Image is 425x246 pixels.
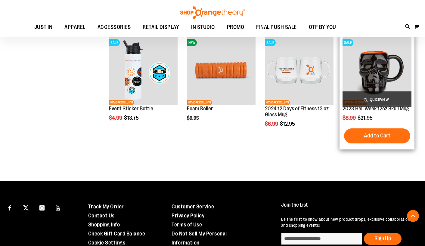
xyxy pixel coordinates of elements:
span: SALE [109,39,120,46]
a: Cookie Settings [88,240,126,246]
a: Visit our Youtube page [53,202,64,213]
div: product [340,33,414,149]
a: IN STUDIO [185,20,221,34]
span: JUST IN [34,20,53,34]
button: Back To Top [407,210,419,222]
span: RETAIL DISPLAY [143,20,179,34]
span: $6.99 [265,121,279,127]
a: Visit our Facebook page [5,202,15,213]
span: Sign Up [374,235,391,241]
a: Contact Us [88,213,115,219]
span: IN STUDIO [191,20,215,34]
span: $9.95 [187,115,200,121]
div: product [184,33,259,136]
a: Customer Service [172,204,214,210]
span: PROMO [227,20,244,34]
a: Shopping Info [88,222,120,228]
a: Main image of 2024 12 Days of Fitness 13 oz Glass MugSALENETWORK EXCLUSIVE [265,36,334,106]
a: OTF BY YOU [303,20,342,34]
button: Add to Cart [344,128,410,143]
span: $21.95 [358,115,374,121]
img: Foam Roller [187,36,256,105]
a: Visit our X page [21,202,31,213]
a: Quickview [343,91,411,107]
a: APPAREL [58,20,92,34]
a: RETAIL DISPLAY [137,20,185,34]
a: 2024 12 Days of Fitness 13 oz Glass Mug [265,106,329,118]
span: $8.99 [343,115,357,121]
a: PROMO [221,20,250,34]
a: FINAL PUSH SALE [250,20,303,34]
a: ACCESSORIES [92,20,137,34]
span: $12.95 [280,121,296,127]
span: OTF BY YOU [309,20,336,34]
div: product [106,33,181,136]
img: Product image for Hell Week 12oz Skull Mug [343,36,411,105]
img: Main image of 2024 12 Days of Fitness 13 oz Glass Mug [265,36,334,105]
a: Event Sticker Bottle [109,106,153,112]
img: Event Sticker Bottle [109,36,178,105]
a: Do Not Sell My Personal Information [172,231,227,246]
a: Terms of Use [172,222,202,228]
a: Visit our Instagram page [37,202,47,213]
h4: Join the List [281,202,414,213]
input: enter email [281,233,362,245]
span: SALE [343,39,353,46]
img: Shop Orangetheory [179,6,246,19]
span: ACCESSORIES [98,20,131,34]
span: NETWORK EXCLUSIVE [109,100,134,105]
a: 2023 Hell Week 12oz Skull Mug [343,106,409,112]
p: Be the first to know about new product drops, exclusive collaborations, and shopping events! [281,216,414,228]
a: Foam Roller [187,106,213,112]
a: Track My Order [88,204,124,210]
button: Sign Up [364,233,402,245]
span: NETWORK EXCLUSIVE [265,100,290,105]
a: JUST IN [28,20,59,34]
div: product [262,33,337,142]
a: Event Sticker BottleSALENETWORK EXCLUSIVE [109,36,178,106]
span: $13.75 [124,115,140,121]
span: NEW [187,39,197,46]
a: Privacy Policy [172,213,204,219]
span: SALE [265,39,276,46]
span: FINAL PUSH SALE [256,20,297,34]
a: Foam RollerNEWNETWORK EXCLUSIVE [187,36,256,106]
a: Product image for Hell Week 12oz Skull MugSALENETWORK EXCLUSIVE [343,36,411,106]
img: Twitter [23,205,29,211]
a: Check Gift Card Balance [88,231,145,237]
span: NETWORK EXCLUSIVE [187,100,212,105]
span: APPAREL [64,20,85,34]
span: Add to Cart [364,132,390,139]
span: $4.99 [109,115,123,121]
